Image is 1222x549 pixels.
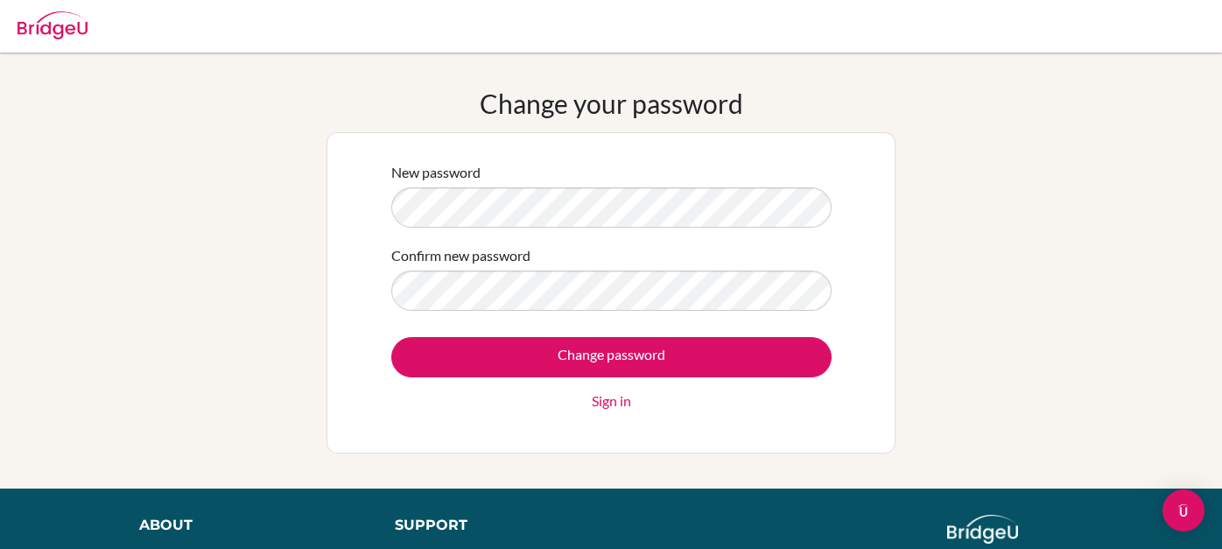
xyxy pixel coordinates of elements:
img: logo_white@2x-f4f0deed5e89b7ecb1c2cc34c3e3d731f90f0f143d5ea2071677605dd97b5244.png [947,515,1018,544]
div: About [139,515,355,536]
img: Bridge-U [18,11,88,39]
a: Sign in [592,391,631,412]
div: Support [395,515,593,536]
h1: Change your password [480,88,743,119]
div: Open Intercom Messenger [1162,489,1204,531]
label: New password [391,162,481,183]
input: Change password [391,337,832,377]
label: Confirm new password [391,245,530,266]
